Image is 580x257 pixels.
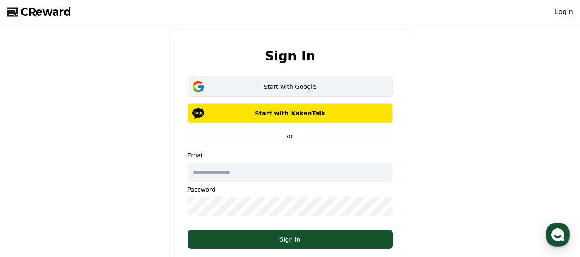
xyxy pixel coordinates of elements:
[282,132,298,140] p: or
[265,49,316,63] h2: Sign In
[71,199,97,206] span: Messages
[188,151,393,160] p: Email
[127,199,148,206] span: Settings
[188,103,393,123] button: Start with KakaoTalk
[188,230,393,249] button: Sign In
[22,199,37,206] span: Home
[555,7,573,17] a: Login
[57,186,111,207] a: Messages
[205,235,376,244] div: Sign In
[7,5,71,19] a: CReward
[188,185,393,194] p: Password
[21,5,71,19] span: CReward
[3,186,57,207] a: Home
[200,82,380,91] div: Start with Google
[188,77,393,97] button: Start with Google
[111,186,165,207] a: Settings
[200,109,380,118] p: Start with KakaoTalk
